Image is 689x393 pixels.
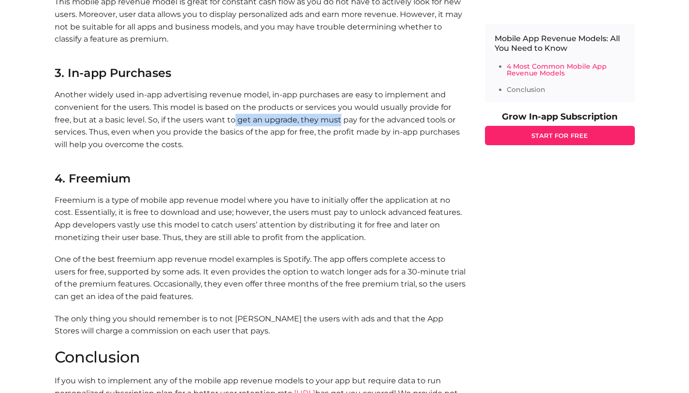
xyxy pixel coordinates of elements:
p: Another widely used in-app advertising revenue model, in-app purchases are easy to implement and ... [55,89,466,163]
font: 3. In-app Purchases [55,66,171,80]
a: START FOR FREE [485,126,635,145]
a: Conclusion [507,85,545,94]
span: Conclusion [55,348,140,366]
p: The only thing you should remember is to not [PERSON_NAME] the users with ads and that the App St... [55,313,466,350]
p: One of the best freemium app revenue model examples is Spotify. The app offers complete access to... [55,253,466,302]
p: Freemium is a type of mobile app revenue model where you have to initially offer the application ... [55,194,466,243]
a: 4 Most Common Mobile App Revenue Models [507,62,607,77]
p: Mobile App Revenue Models: All You Need to Know [495,34,625,53]
p: Grow In-app Subscription [485,112,635,121]
font: 4. Freemium [55,171,131,185]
